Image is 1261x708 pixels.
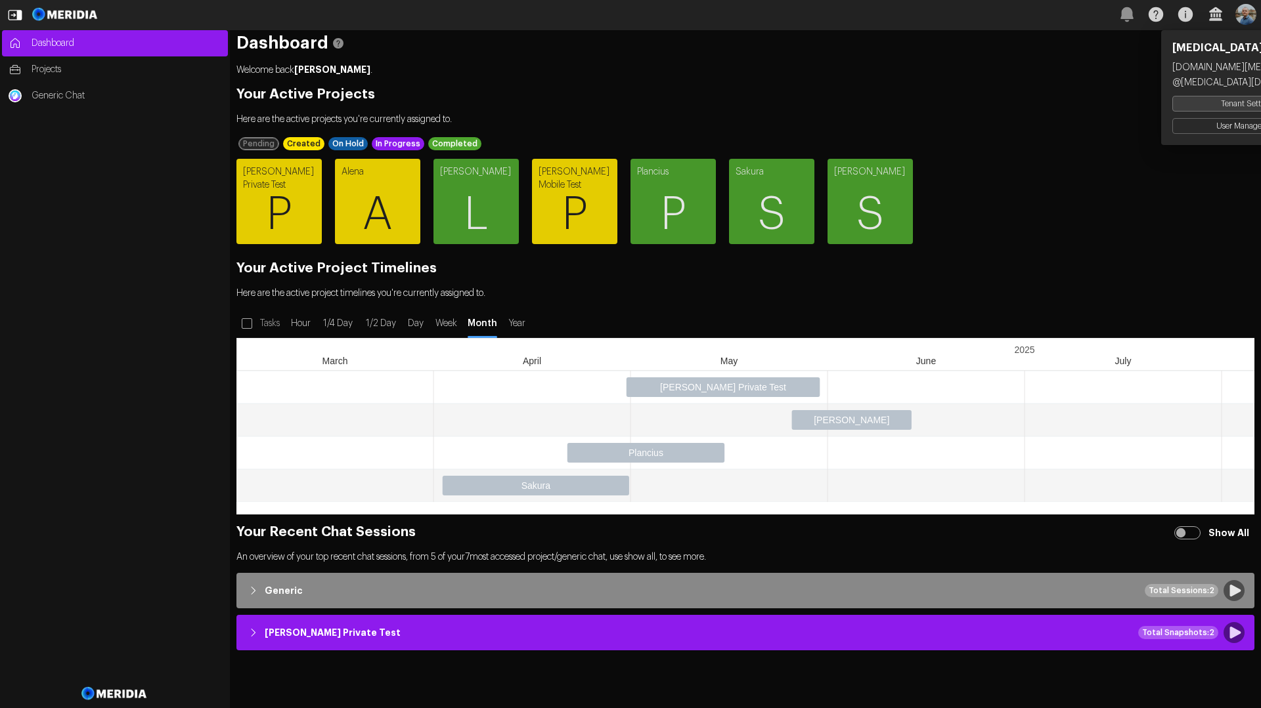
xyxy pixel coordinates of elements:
img: Meridia Logo [79,679,150,708]
p: Welcome back . [236,63,1254,77]
div: Completed [428,137,481,150]
a: [PERSON_NAME] Mobile TestP [532,159,617,244]
button: [PERSON_NAME] Private TestTotal Snapshots:2 [240,618,1251,647]
button: GenericTotal Sessions:2 [240,576,1251,605]
span: Dashboard [32,37,221,50]
a: Generic ChatGeneric Chat [2,83,228,109]
span: P [236,175,322,254]
a: [PERSON_NAME]L [433,159,519,244]
span: Month [466,317,498,330]
h2: Your Active Projects [236,88,1254,101]
div: Total Sessions: 2 [1145,584,1218,597]
span: A [335,175,420,254]
div: On Hold [328,137,368,150]
div: Pending [238,137,279,150]
strong: [PERSON_NAME] [294,65,370,74]
a: AlenaA [335,159,420,244]
span: 1/2 Day [363,317,399,330]
span: Hour [288,317,313,330]
h2: Your Recent Chat Sessions [236,526,1254,539]
p: An overview of your top recent chat sessions, from 5 of your 7 most accessed project/generic chat... [236,551,1254,564]
span: Year [505,317,529,330]
span: 1/4 Day [320,317,356,330]
a: [PERSON_NAME] Private TestP [236,159,322,244]
h2: Your Active Project Timelines [236,262,1254,275]
a: PlanciusP [630,159,716,244]
h1: Dashboard [236,37,1254,50]
a: SakuraS [729,159,814,244]
img: Profile Icon [1235,4,1256,25]
img: Generic Chat [9,89,22,102]
p: Here are the active project timelines you're currently assigned to. [236,287,1254,300]
div: Total Snapshots: 2 [1138,626,1218,639]
label: Tasks [257,312,285,335]
span: Week [432,317,460,330]
label: Show All [1206,521,1254,545]
span: L [433,175,519,254]
a: Projects [2,56,228,83]
span: S [828,175,913,254]
span: Projects [32,63,221,76]
span: Generic Chat [32,89,221,102]
div: Created [283,137,324,150]
a: [PERSON_NAME]S [828,159,913,244]
span: P [532,175,617,254]
span: S [729,175,814,254]
div: In Progress [372,137,424,150]
a: Dashboard [2,30,228,56]
span: Day [405,317,426,330]
span: P [630,175,716,254]
p: Here are the active projects you're currently assigned to. [236,113,1254,126]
